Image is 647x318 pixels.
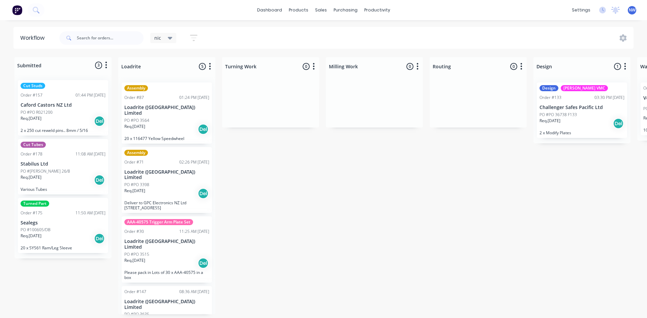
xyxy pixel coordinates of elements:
[540,130,624,135] p: 2 x Modify Plates
[94,233,105,244] div: Del
[540,105,624,110] p: Challenger Safes Pacific Ltd
[21,168,70,174] p: PO #[PERSON_NAME] 26/8
[18,139,108,195] div: Cut TubesOrder #17811:08 AM [DATE]Stabilus LtdPO #[PERSON_NAME] 26/8Req.[DATE]DelVarious Tubes
[124,299,209,310] p: Loadrite ([GEOGRAPHIC_DATA]) Limited
[179,95,209,101] div: 01:24 PM [DATE]
[154,34,161,41] span: nic
[124,188,145,194] p: Req. [DATE]
[21,83,45,89] div: Cut Studs
[285,5,312,15] div: products
[124,289,146,295] div: Order #147
[21,187,105,192] p: Various Tubes
[124,311,149,317] p: PO #PO 3635
[124,228,144,235] div: Order #30
[20,34,48,42] div: Workflow
[94,116,105,127] div: Del
[124,123,145,130] p: Req. [DATE]
[75,210,105,216] div: 11:50 AM [DATE]
[122,82,212,144] div: AssemblyOrder #8701:24 PM [DATE]Loadrite ([GEOGRAPHIC_DATA]) LimitedPO #PO 3564Req.[DATE]Del20 x ...
[21,128,105,133] p: 2 x 250 cut reweld pins.. 8mm / 5/16
[122,216,212,283] div: AAA-40575 Trigger Arm Plate SetOrder #3011:25 AM [DATE]Loadrite ([GEOGRAPHIC_DATA]) LimitedPO #PO...
[21,109,53,115] p: PO #PO R021200
[124,270,209,280] p: Please pack in Lots of 30 x AAA-40575 in a box
[75,92,105,98] div: 01:44 PM [DATE]
[21,227,51,233] p: PO #100605/DB
[124,219,193,225] div: AAA-40575 Trigger Arm Plate Set
[12,5,22,15] img: Factory
[21,92,42,98] div: Order #157
[124,200,209,210] p: Deliver to GPC Electronics NZ Ltd [STREET_ADDRESS]
[124,182,149,188] p: PO #PO 3398
[613,118,624,129] div: Del
[124,239,209,250] p: Loadrite ([GEOGRAPHIC_DATA]) Limited
[21,233,41,239] p: Req. [DATE]
[179,228,209,235] div: 11:25 AM [DATE]
[179,289,209,295] div: 08:36 AM [DATE]
[540,95,561,101] div: Order #133
[124,169,209,181] p: Loadrite ([GEOGRAPHIC_DATA]) Limited
[18,80,108,136] div: Cut StudsOrder #15701:44 PM [DATE]Caford Castors NZ LtdPO #PO R021200Req.[DATE]Del2 x 250 cut rew...
[629,7,636,13] span: NW
[21,174,41,180] p: Req. [DATE]
[124,117,149,123] p: PO #PO 3564
[254,5,285,15] a: dashboard
[124,150,148,156] div: Assembly
[198,124,209,135] div: Del
[361,5,394,15] div: productivity
[124,85,148,91] div: Assembly
[568,5,594,15] div: settings
[21,210,42,216] div: Order #175
[540,118,560,124] p: Req. [DATE]
[537,82,627,138] div: Design[PERSON_NAME] VMCOrder #13303:30 PM [DATE]Challenger Safes Pacific LtdPO #PO 36738 F133Req....
[594,95,624,101] div: 03:30 PM [DATE]
[18,198,108,253] div: Turned PartOrder #17511:50 AM [DATE]SealegsPO #100605/DBReq.[DATE]Del20 x SYS61 Ram/Leg Sleeve
[124,159,144,165] div: Order #71
[198,188,209,199] div: Del
[21,245,105,250] p: 20 x SYS61 Ram/Leg Sleeve
[75,151,105,157] div: 11:08 AM [DATE]
[124,95,144,101] div: Order #87
[124,257,145,263] p: Req. [DATE]
[21,201,49,207] div: Turned Part
[21,151,42,157] div: Order #178
[540,85,558,91] div: Design
[179,159,209,165] div: 02:26 PM [DATE]
[124,251,149,257] p: PO #PO 3515
[561,85,608,91] div: [PERSON_NAME] VMC
[198,258,209,269] div: Del
[21,102,105,108] p: Caford Castors NZ Ltd
[124,136,209,141] p: 20 x 116477 Yellow Speedwheel
[540,112,577,118] p: PO #PO 36738 F133
[21,161,105,167] p: Stabilus Ltd
[312,5,330,15] div: sales
[124,105,209,116] p: Loadrite ([GEOGRAPHIC_DATA]) Limited
[122,147,212,213] div: AssemblyOrder #7102:26 PM [DATE]Loadrite ([GEOGRAPHIC_DATA]) LimitedPO #PO 3398Req.[DATE]DelDeliv...
[94,175,105,185] div: Del
[21,115,41,121] p: Req. [DATE]
[21,220,105,226] p: Sealegs
[21,142,46,148] div: Cut Tubes
[330,5,361,15] div: purchasing
[77,31,144,45] input: Search for orders...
